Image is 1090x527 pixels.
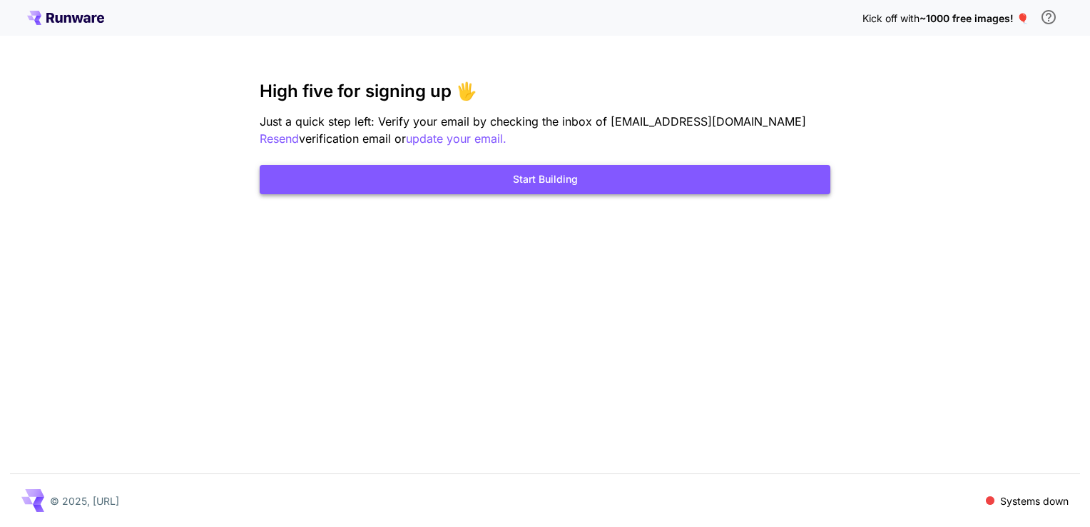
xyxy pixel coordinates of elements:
[50,493,119,508] p: © 2025, [URL]
[299,131,406,146] span: verification email or
[1000,493,1069,508] p: Systems down
[260,165,830,194] button: Start Building
[406,130,506,148] button: update your email.
[260,130,299,148] button: Resend
[1034,3,1063,31] button: In order to qualify for free credit, you need to sign up with a business email address and click ...
[862,12,920,24] span: Kick off with
[920,12,1029,24] span: ~1000 free images! 🎈
[260,81,830,101] h3: High five for signing up 🖐️
[260,114,806,129] span: Just a quick step left: Verify your email by checking the inbox of [EMAIL_ADDRESS][DOMAIN_NAME]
